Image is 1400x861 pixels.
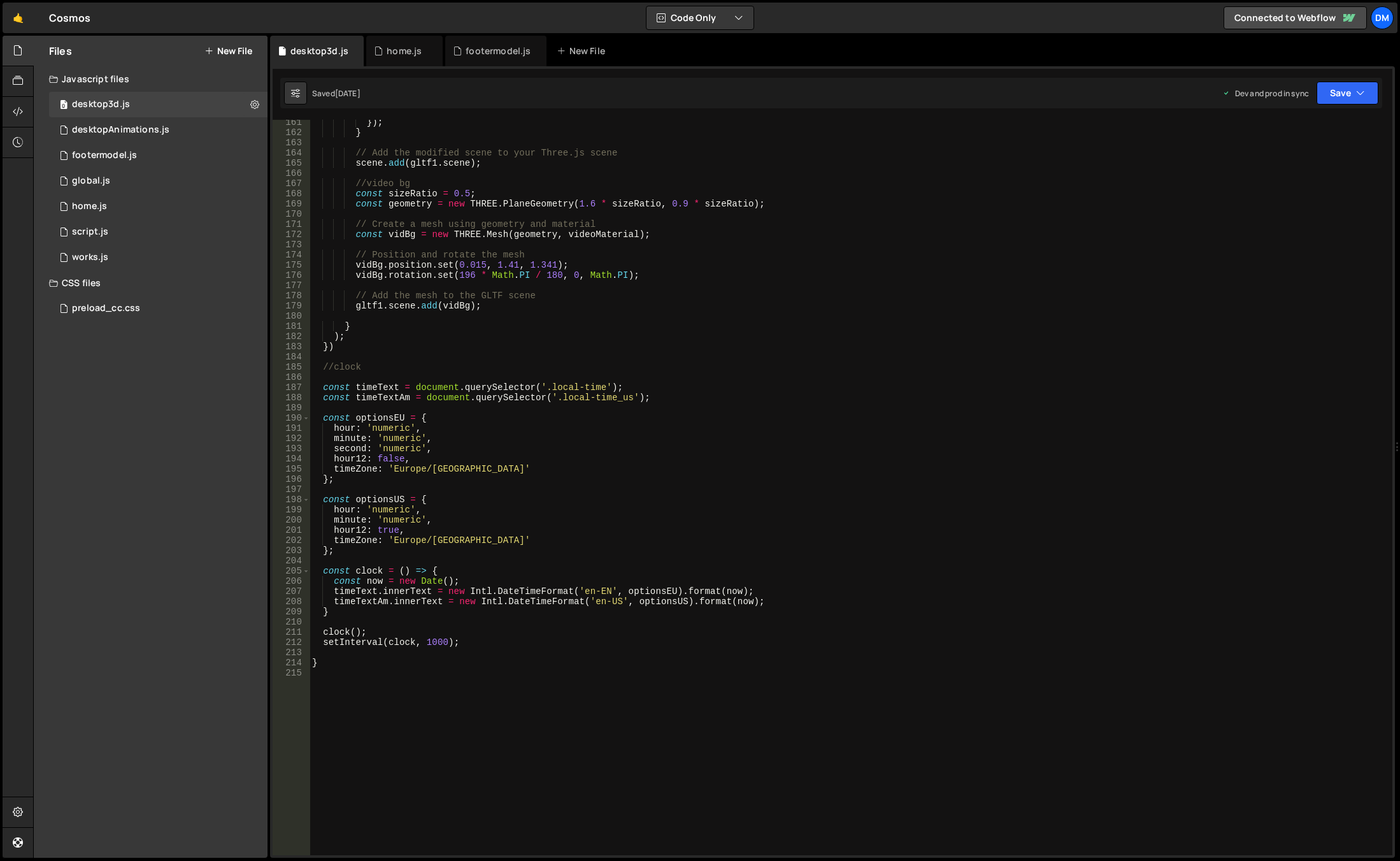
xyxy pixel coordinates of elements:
[273,484,310,495] div: 197
[49,245,268,270] div: 4562/18273.js
[273,576,310,586] div: 206
[273,301,310,311] div: 179
[72,175,110,187] div: global.js
[273,535,310,546] div: 202
[273,240,310,250] div: 173
[273,158,310,168] div: 165
[273,372,310,382] div: 186
[273,423,310,433] div: 191
[273,250,310,260] div: 174
[273,597,310,607] div: 208
[72,99,130,110] div: desktop3d.js
[34,270,268,296] div: CSS files
[273,403,310,413] div: 189
[273,658,310,668] div: 214
[273,627,310,637] div: 211
[273,566,310,576] div: 205
[273,474,310,484] div: 196
[273,342,310,352] div: 183
[273,444,310,454] div: 193
[1222,88,1309,99] div: Dev and prod in sync
[273,189,310,199] div: 168
[273,209,310,219] div: 170
[49,296,268,321] div: 4562/19944.css
[273,464,310,474] div: 195
[1371,6,1394,29] a: Dm
[273,586,310,597] div: 207
[273,127,310,138] div: 162
[273,331,310,342] div: 182
[49,194,268,219] div: 4562/18224.js
[34,66,268,92] div: Javascript files
[273,607,310,617] div: 209
[273,168,310,178] div: 166
[273,556,310,566] div: 204
[273,260,310,270] div: 175
[273,546,310,556] div: 203
[273,321,310,331] div: 181
[49,44,72,58] h2: Files
[273,433,310,444] div: 192
[72,201,107,212] div: home.js
[273,199,310,209] div: 169
[466,45,531,57] div: footermodel.js
[72,303,140,314] div: preload_cc.css
[273,138,310,148] div: 163
[273,311,310,321] div: 180
[273,362,310,372] div: 185
[273,229,310,240] div: 172
[49,92,268,117] div: 4562/19931.js
[273,413,310,423] div: 190
[273,617,310,627] div: 210
[1224,6,1367,29] a: Connected to Webflow
[72,226,108,238] div: script.js
[273,117,310,127] div: 161
[1317,82,1378,105] button: Save
[273,393,310,403] div: 188
[49,168,268,194] div: 4562/18145.js
[557,45,610,57] div: New File
[273,352,310,362] div: 184
[387,45,422,57] div: home.js
[273,515,310,525] div: 200
[273,637,310,648] div: 212
[273,668,310,678] div: 215
[49,219,268,245] div: 4562/8178.js
[273,270,310,280] div: 176
[273,178,310,189] div: 167
[335,88,361,99] div: [DATE]
[72,124,169,136] div: desktopAnimations.js
[273,219,310,229] div: 171
[204,46,252,56] button: New File
[273,382,310,393] div: 187
[273,495,310,505] div: 198
[3,3,34,33] a: 🤙
[273,648,310,658] div: 213
[273,525,310,535] div: 201
[273,280,310,291] div: 177
[273,148,310,158] div: 164
[273,505,310,515] div: 199
[312,88,361,99] div: Saved
[49,143,268,168] div: 4562/19930.js
[49,117,268,143] div: 4562/19933.js
[72,252,108,263] div: works.js
[60,101,68,111] span: 0
[273,291,310,301] div: 178
[72,150,137,161] div: footermodel.js
[646,6,754,29] button: Code Only
[290,45,348,57] div: desktop3d.js
[273,454,310,464] div: 194
[49,10,90,25] div: Cosmos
